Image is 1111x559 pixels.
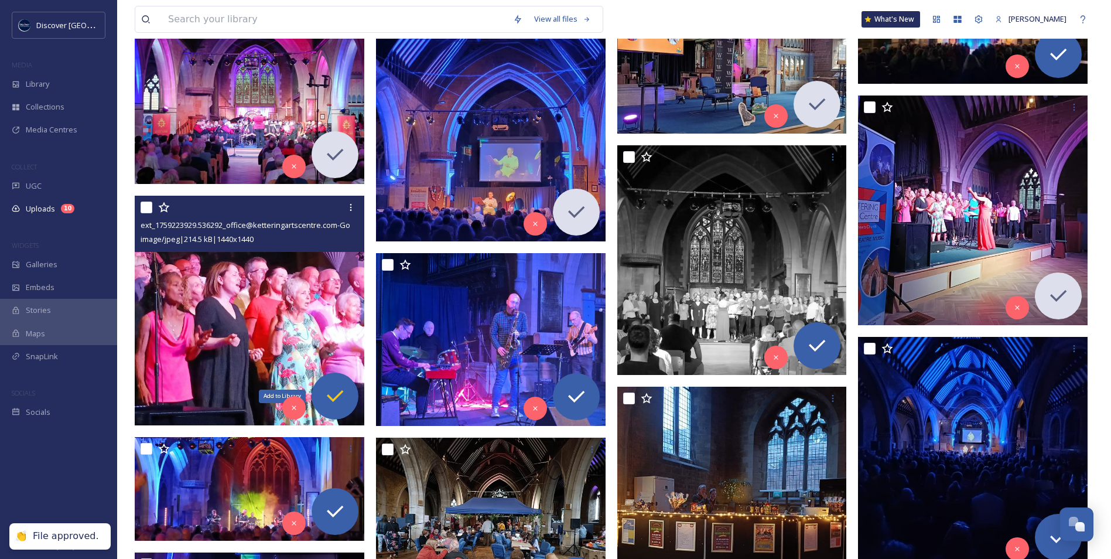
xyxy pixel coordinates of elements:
span: Maps [26,328,45,339]
span: COLLECT [12,162,37,171]
div: 10 [61,204,74,213]
span: Stories [26,305,51,316]
img: ext_1759223930.452508_office@ketteringartscentre.com-landscape new stage.jpg [617,12,847,134]
img: Untitled%20design%20%282%29.png [19,19,30,31]
div: 👏 [15,530,27,543]
span: Library [26,79,49,90]
span: Uploads [26,203,55,214]
div: File approved. [33,530,99,543]
span: Embeds [26,282,54,293]
span: SnapLink [26,351,58,362]
input: Search your library [162,6,507,32]
span: Discover [GEOGRAPHIC_DATA] [36,19,143,30]
span: Galleries [26,259,57,270]
span: UGC [26,180,42,192]
span: Socials [26,407,50,418]
img: ext_1759223929.536292_office@ketteringartscentre.com-Gospel.jpg [135,196,364,425]
span: [PERSON_NAME] [1009,13,1066,24]
a: View all files [528,8,597,30]
span: Collections [26,101,64,113]
a: What's New [862,11,920,28]
img: ext_1759223930.313662_office@ketteringartscentre.com-Rev Richard Coles KAC Sept 2023.jpg [376,12,606,241]
span: Media Centres [26,124,77,135]
span: image/jpeg | 214.5 kB | 1440 x 1440 [141,234,254,244]
span: ext_1759223929.536292_office@ketteringartscentre.com-Gospel.jpg [141,219,378,230]
img: ext_1759223929.238087_office@ketteringartscentre.com-Gospel 3.jpg [858,96,1088,325]
span: SOCIALS [12,388,35,397]
img: ext_1759223929.391969_office@ketteringartscentre.com-Epigone.jpg [376,253,606,426]
span: MEDIA [12,60,32,69]
a: [PERSON_NAME] [989,8,1072,30]
img: ext_1759223930.438091_office@ketteringartscentre.com-The Gus Band 3.jpg [135,12,364,184]
img: ext_1759223929.372002_office@ketteringartscentre.com-Gospel 5.jpg [617,145,847,375]
button: Open Chat [1059,507,1093,541]
img: ext_1759223929.111463_office@ketteringartscentre.com-empyre 2024 d.jpg [135,437,364,540]
span: WIDGETS [12,241,39,250]
div: Add to Library [259,390,306,403]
